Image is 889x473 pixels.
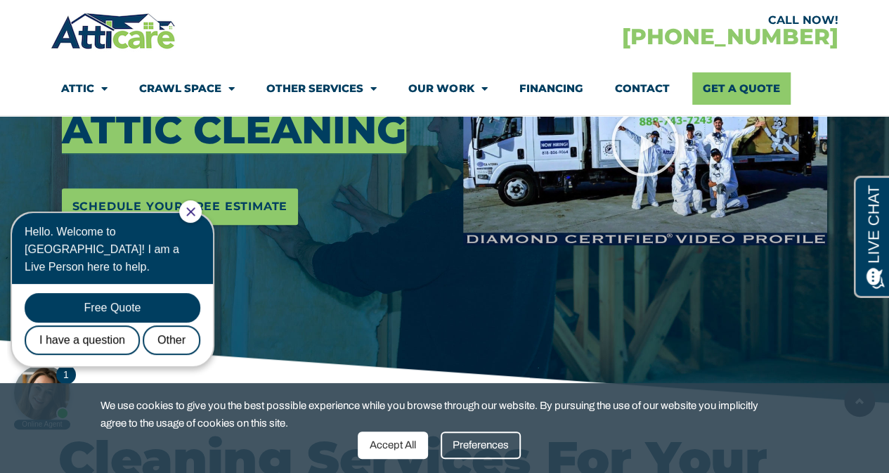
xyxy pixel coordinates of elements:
[18,24,193,77] div: Hello. Welcome to [GEOGRAPHIC_DATA]! I am a Live Person here to help.
[266,72,377,105] a: Other Services
[7,199,232,431] iframe: Chat Invitation
[441,432,521,459] div: Preferences
[358,432,428,459] div: Accept All
[100,397,778,432] span: We use cookies to give you the best possible experience while you browse through our website. By ...
[408,72,487,105] a: Our Work
[18,94,193,124] div: Free Quote
[72,195,288,218] span: Schedule Your Free Estimate
[7,221,63,231] div: Online Agent
[62,188,299,225] a: Schedule Your Free Estimate
[692,72,791,105] a: Get A Quote
[136,127,193,156] div: Other
[444,15,838,26] div: CALL NOW!
[61,72,108,105] a: Attic
[139,72,235,105] a: Crawl Space
[614,72,669,105] a: Contact
[62,60,443,153] h3: Professional
[34,11,113,29] span: Opens a chat window
[179,8,188,18] a: Close Chat
[172,1,195,24] div: Close Chat
[62,106,406,153] span: Attic Cleaning
[519,72,583,105] a: Financing
[18,127,133,156] div: I have a question
[61,72,827,105] nav: Menu
[610,108,680,178] div: Play Video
